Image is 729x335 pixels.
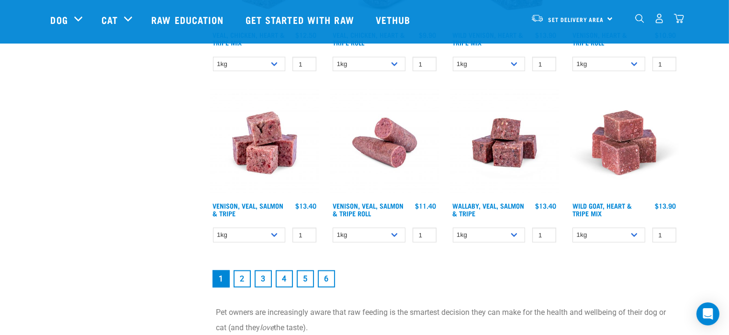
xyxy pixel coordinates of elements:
[213,204,284,215] a: Venison, Veal, Salmon & Tripe
[696,302,719,325] div: Open Intercom Messenger
[295,202,316,210] div: $13.40
[535,202,556,210] div: $13.40
[413,228,437,243] input: 1
[652,57,676,72] input: 1
[142,0,236,39] a: Raw Education
[652,228,676,243] input: 1
[635,14,644,23] img: home-icon-1@2x.png
[101,12,118,27] a: Cat
[276,270,293,288] a: Goto page 4
[572,204,632,215] a: Wild Goat, Heart & Tripe Mix
[366,0,423,39] a: Vethub
[292,228,316,243] input: 1
[297,270,314,288] a: Goto page 5
[260,323,274,332] em: love
[532,228,556,243] input: 1
[413,57,437,72] input: 1
[655,202,676,210] div: $13.90
[532,57,556,72] input: 1
[236,0,366,39] a: Get started with Raw
[213,270,230,288] a: Page 1
[51,12,68,27] a: Dog
[211,268,679,290] nav: pagination
[531,14,544,22] img: van-moving.png
[450,89,559,197] img: Wallaby Veal Salmon Tripe 1642
[570,89,679,197] img: Goat Heart Tripe 8451
[674,13,684,23] img: home-icon@2x.png
[333,204,404,215] a: Venison, Veal, Salmon & Tripe Roll
[415,202,437,210] div: $11.40
[255,270,272,288] a: Goto page 3
[549,18,604,21] span: Set Delivery Area
[211,89,319,197] img: Venison Veal Salmon Tripe 1621
[292,57,316,72] input: 1
[330,89,439,197] img: Venison Veal Salmon Tripe 1651
[654,13,664,23] img: user.png
[318,270,335,288] a: Goto page 6
[234,270,251,288] a: Goto page 2
[453,204,525,215] a: Wallaby, Veal, Salmon & Tripe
